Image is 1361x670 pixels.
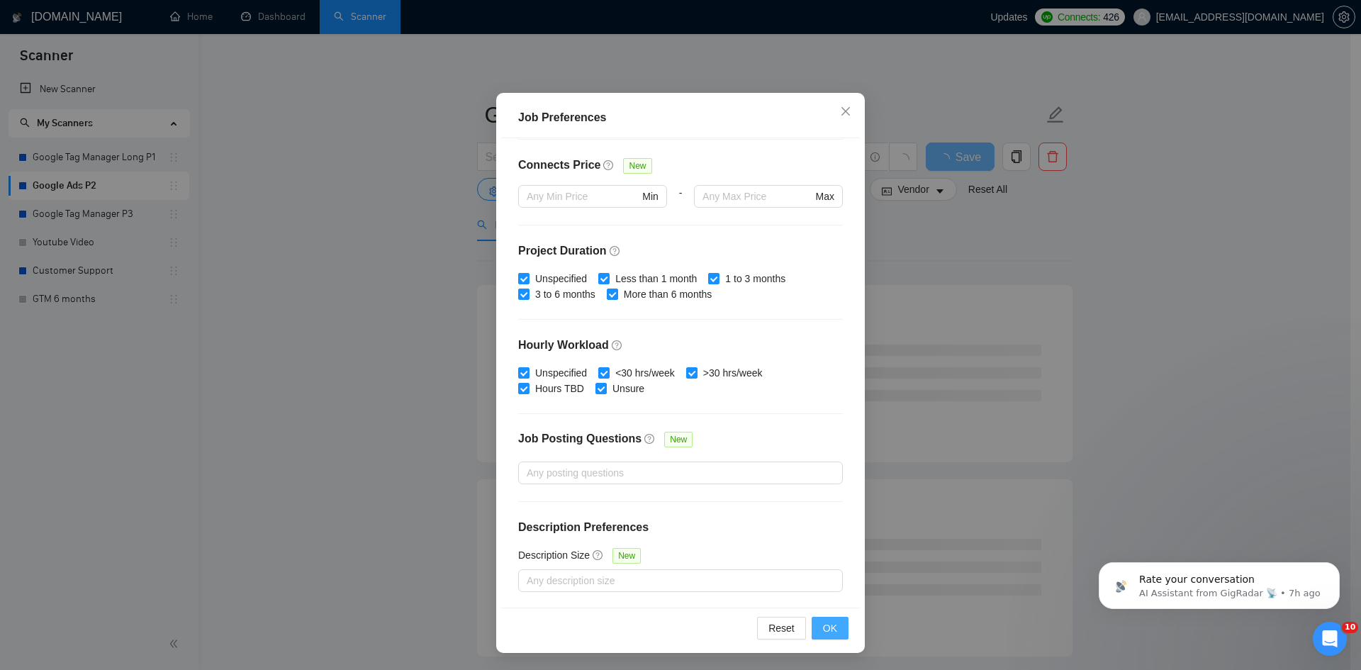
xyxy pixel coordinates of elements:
iframe: Intercom notifications message [1077,532,1361,632]
span: question-circle [603,160,615,171]
span: New [664,432,693,447]
span: question-circle [644,433,656,445]
div: - [667,185,694,225]
button: Close [827,93,865,131]
span: close [840,106,851,117]
iframe: Intercom live chat [1313,622,1347,656]
h4: Hourly Workload [518,337,843,354]
span: Reset [768,620,795,636]
h4: Project Duration [518,242,843,259]
h4: Job Posting Questions [518,430,642,447]
input: Any Max Price [702,189,812,204]
span: >30 hrs/week [698,365,768,381]
span: Unspecified [530,365,593,381]
span: Max [816,189,834,204]
span: New [612,548,641,564]
input: Any Min Price [527,189,639,204]
h4: Description Preferences [518,519,843,536]
h5: Description Size [518,547,590,563]
div: Job Preferences [518,109,843,126]
span: 3 to 6 months [530,286,601,302]
span: question-circle [610,245,621,257]
button: Reset [757,617,806,640]
span: 10 [1342,622,1358,633]
span: question-circle [612,340,623,351]
button: OK [812,617,848,640]
span: <30 hrs/week [610,365,680,381]
span: question-circle [593,549,604,561]
span: Unspecified [530,271,593,286]
span: Unsure [607,381,650,396]
span: More than 6 months [618,286,718,302]
span: Hours TBD [530,381,590,396]
span: Less than 1 month [610,271,702,286]
span: Min [642,189,659,204]
h4: Connects Price [518,157,600,174]
span: 1 to 3 months [719,271,791,286]
span: New [623,158,651,174]
span: OK [823,620,837,636]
